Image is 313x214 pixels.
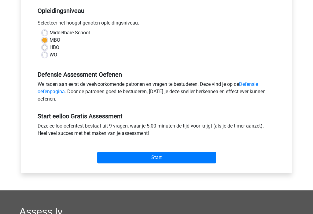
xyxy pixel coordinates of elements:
[50,29,90,36] label: Middelbare School
[97,152,216,163] input: Start
[50,36,60,44] label: MBO
[38,5,275,17] h5: Opleidingsniveau
[33,81,280,105] div: We raden aan eerst de veelvoorkomende patronen en vragen te bestuderen. Deze vind je op de . Door...
[38,71,275,78] h5: Defensie Assessment Oefenen
[50,44,59,51] label: HBO
[33,19,280,29] div: Selecteer het hoogst genoten opleidingsniveau.
[50,51,57,59] label: WO
[38,113,275,120] h5: Start eelloo Gratis Assessment
[33,122,280,139] div: Deze eelloo oefentest bestaat uit 9 vragen, waar je 5:00 minuten de tijd voor krijgt (als je de t...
